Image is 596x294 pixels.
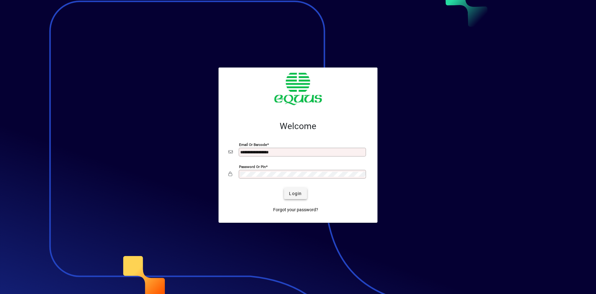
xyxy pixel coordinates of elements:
[239,165,266,169] mat-label: Password or Pin
[289,190,302,197] span: Login
[228,121,368,132] h2: Welcome
[271,204,321,215] a: Forgot your password?
[273,207,318,213] span: Forgot your password?
[284,188,307,199] button: Login
[239,142,267,147] mat-label: Email or Barcode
